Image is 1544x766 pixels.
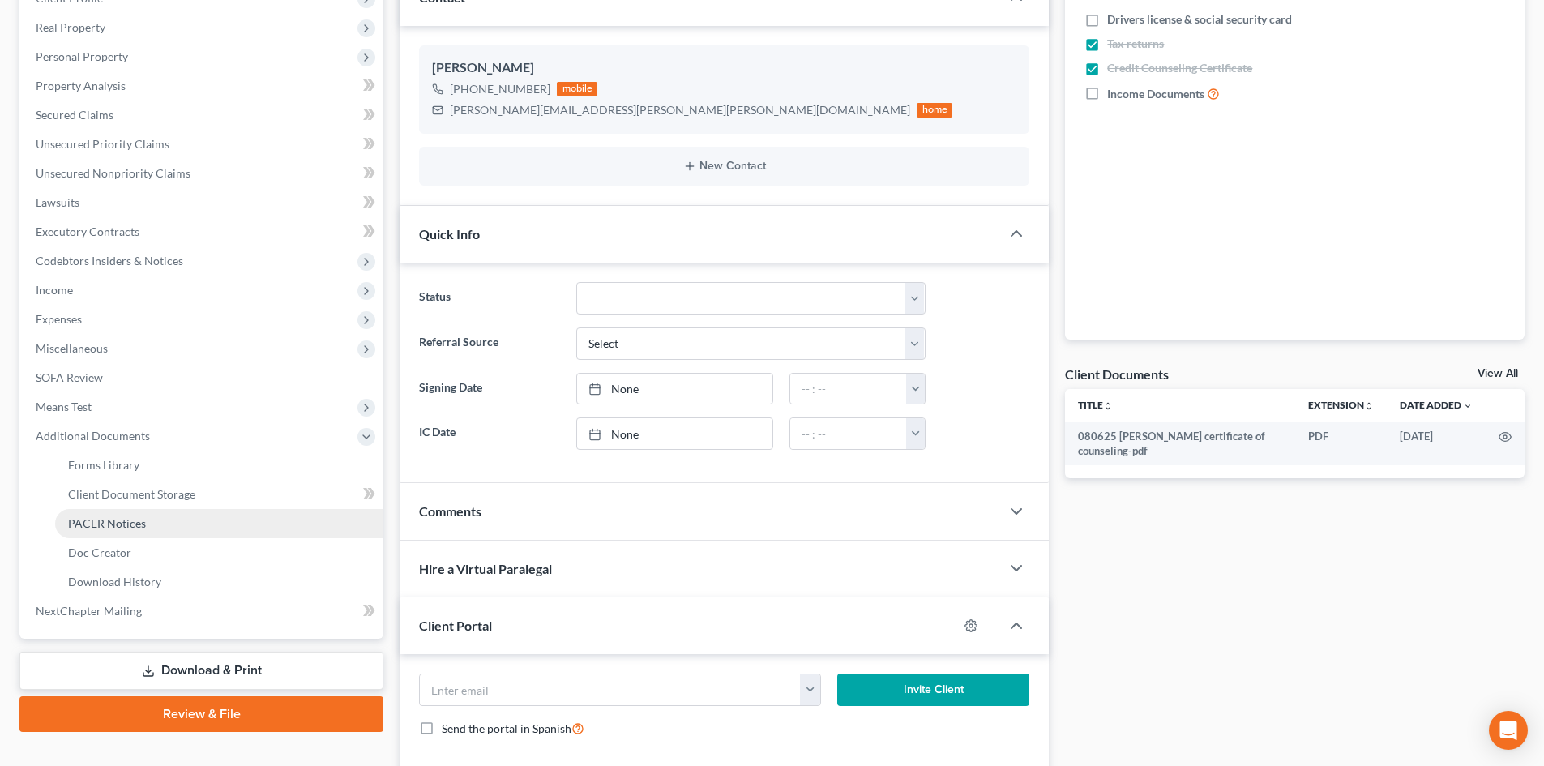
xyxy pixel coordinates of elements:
[411,327,567,360] label: Referral Source
[790,418,907,449] input: -- : --
[68,458,139,472] span: Forms Library
[36,108,113,122] span: Secured Claims
[55,567,383,597] a: Download History
[55,480,383,509] a: Client Document Storage
[36,341,108,355] span: Miscellaneous
[36,166,190,180] span: Unsecured Nonpriority Claims
[36,312,82,326] span: Expenses
[577,374,772,404] a: None
[1107,60,1252,76] span: Credit Counseling Certificate
[1400,399,1473,411] a: Date Added expand_more
[23,217,383,246] a: Executory Contracts
[23,363,383,392] a: SOFA Review
[577,418,772,449] a: None
[36,195,79,209] span: Lawsuits
[450,81,550,97] div: [PHONE_NUMBER]
[1107,11,1292,28] span: Drivers license & social security card
[55,509,383,538] a: PACER Notices
[1065,422,1295,466] td: 080625 [PERSON_NAME] certificate of counseling-pdf
[55,538,383,567] a: Doc Creator
[36,20,105,34] span: Real Property
[790,374,907,404] input: -- : --
[411,282,567,315] label: Status
[23,159,383,188] a: Unsecured Nonpriority Claims
[419,618,492,633] span: Client Portal
[68,516,146,530] span: PACER Notices
[432,160,1016,173] button: New Contact
[23,130,383,159] a: Unsecured Priority Claims
[1489,711,1528,750] div: Open Intercom Messenger
[68,546,131,559] span: Doc Creator
[411,417,567,450] label: IC Date
[36,604,142,618] span: NextChapter Mailing
[36,79,126,92] span: Property Analysis
[419,561,552,576] span: Hire a Virtual Paralegal
[442,721,571,735] span: Send the portal in Spanish
[36,400,92,413] span: Means Test
[23,597,383,626] a: NextChapter Mailing
[36,429,150,443] span: Additional Documents
[36,370,103,384] span: SOFA Review
[23,188,383,217] a: Lawsuits
[36,283,73,297] span: Income
[419,503,481,519] span: Comments
[23,71,383,101] a: Property Analysis
[36,137,169,151] span: Unsecured Priority Claims
[432,58,1016,78] div: [PERSON_NAME]
[36,225,139,238] span: Executory Contracts
[68,575,161,588] span: Download History
[36,49,128,63] span: Personal Property
[68,487,195,501] span: Client Document Storage
[1103,401,1113,411] i: unfold_more
[55,451,383,480] a: Forms Library
[411,373,567,405] label: Signing Date
[19,652,383,690] a: Download & Print
[1463,401,1473,411] i: expand_more
[450,102,910,118] div: [PERSON_NAME][EMAIL_ADDRESS][PERSON_NAME][PERSON_NAME][DOMAIN_NAME]
[1308,399,1374,411] a: Extensionunfold_more
[19,696,383,732] a: Review & File
[1364,401,1374,411] i: unfold_more
[1107,36,1164,52] span: Tax returns
[1478,368,1518,379] a: View All
[420,674,801,705] input: Enter email
[1078,399,1113,411] a: Titleunfold_more
[1107,86,1204,102] span: Income Documents
[557,82,597,96] div: mobile
[419,226,480,242] span: Quick Info
[837,674,1030,706] button: Invite Client
[1065,366,1169,383] div: Client Documents
[23,101,383,130] a: Secured Claims
[1387,422,1486,466] td: [DATE]
[36,254,183,267] span: Codebtors Insiders & Notices
[1295,422,1387,466] td: PDF
[917,103,952,118] div: home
